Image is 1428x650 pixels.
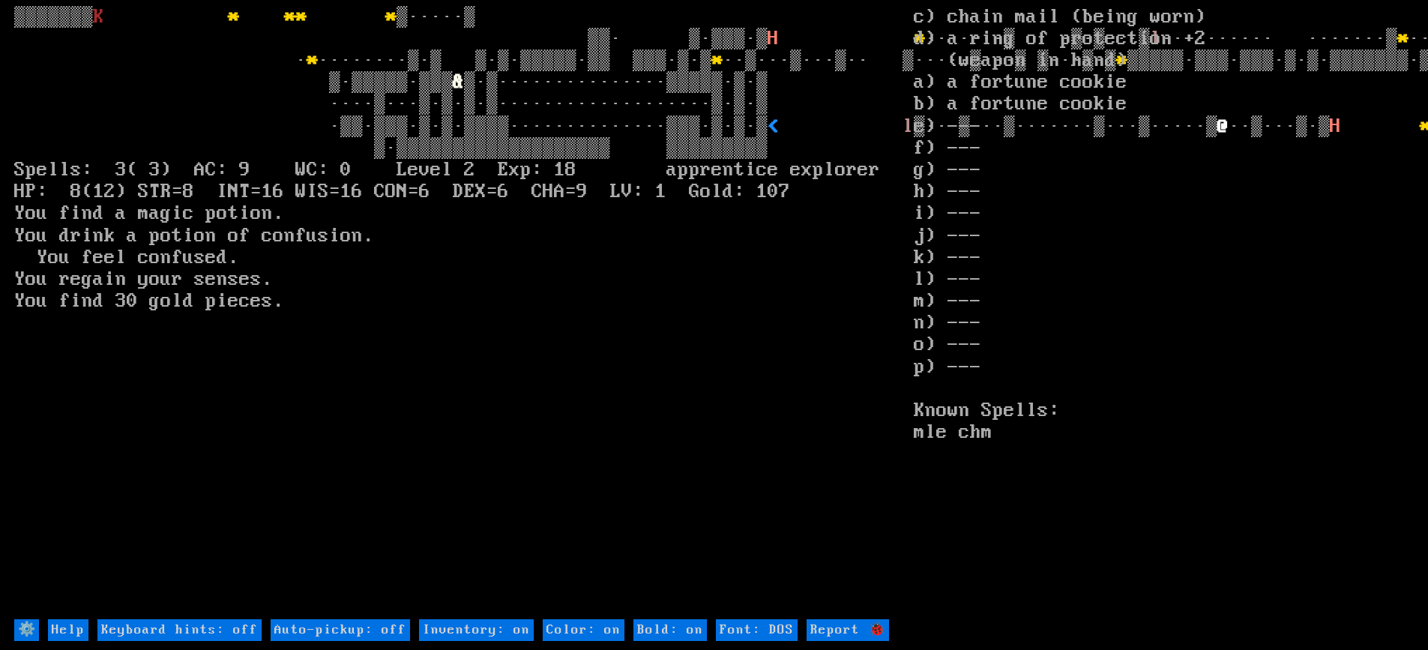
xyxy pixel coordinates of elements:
[633,619,707,641] input: Bold: on
[543,619,624,641] input: Color: on
[768,115,779,138] font: <
[768,28,779,50] font: H
[93,6,104,28] font: K
[903,115,914,138] font: l
[419,619,534,641] input: Inventory: on
[716,619,798,641] input: Font: DOS
[271,619,410,641] input: Auto-pickup: off
[14,7,914,618] larn: ▒▒▒▒▒▒▒ ▒·····▒ ▒▒· ▒·▒▒▒·▒ ·······▒ ·▒·▒···▒ ·········· ·······▒ ········▒ ····▒·····▒ ···▒·▒·▒ ...
[807,619,889,641] input: Report 🐞
[914,7,1414,618] stats: c) chain mail (being worn) d) a ring of protection +2 (weapon in hand) a) a fortune cookie b) a f...
[453,71,464,94] font: &
[48,619,88,641] input: Help
[97,619,262,641] input: Keyboard hints: off
[14,619,39,641] input: ⚙️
